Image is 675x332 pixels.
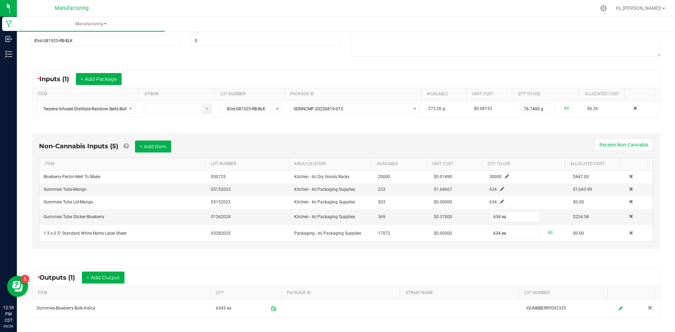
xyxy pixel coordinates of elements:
a: Unit CostSortable [472,91,509,97]
span: 634 [489,187,497,192]
p: 09/26 [3,324,14,329]
p: 12:59 PM CDT [3,305,14,324]
span: $6.26 [587,106,598,111]
span: Inputs (1) [39,75,76,83]
span: 1.5 x 0.5" Standard White Matte Label Sheet [44,231,127,236]
div: Manage settings [599,5,608,12]
a: Sortable [626,161,645,167]
span: 05152023 [211,187,231,192]
span: | Dry Goods Racks [315,174,349,179]
span: Packaging - In [294,231,361,236]
span: 17072 [378,231,390,236]
button: Receive Non-Cannabis [595,139,653,151]
span: NO DATA FOUND [37,104,135,114]
a: Add Non-Cannabis items that were also consumed in the run (e.g. gloves and packaging); Also add N... [123,142,129,150]
span: Blueberry-Pectin-Melt To Make [44,174,100,179]
a: Unit CostSortable [432,161,479,167]
span: $1.64667 [434,187,452,192]
span: $0.01490 [434,174,452,179]
span: Outputs (1) [39,274,82,281]
span: | Packaging Supplies [321,231,361,236]
td: IGUMBBERRY092325 [522,299,612,317]
a: STRAINSortable [144,91,212,97]
span: 6343 ea [216,303,231,314]
span: $234.58 [573,214,589,219]
a: All [564,104,569,113]
span: 30000 [489,174,502,179]
button: + Add Package [76,73,122,85]
a: LOT NUMBERSortable [211,161,285,167]
span: Gummies Tube-Mango [44,187,86,192]
span: 369 [378,214,385,219]
span: $0.00 [573,200,584,204]
span: 634 [489,200,497,204]
a: AVAILABLESortable [377,161,424,167]
span: Kitchen - In [294,174,349,179]
button: + Add Output [82,272,124,284]
a: ITEMSortable [38,91,136,97]
a: QTY TO USESortable [488,161,562,167]
span: Kitchen - In [294,214,355,219]
span: $0.00 [573,231,584,236]
inline-svg: Inventory [5,51,12,58]
span: $0.00000 [434,200,452,204]
inline-svg: Inbound [5,35,12,43]
span: $0.08153 [474,106,492,111]
a: Allocated CostSortable [585,91,622,97]
a: QTYSortable [216,290,279,296]
a: STRAIN NAMESortable [406,290,516,296]
span: Package timestamp is valid [268,303,279,314]
span: Manufacturing [55,5,89,11]
a: Allocated CostSortable [570,161,617,167]
a: ITEMSortable [45,161,202,167]
iframe: Resource center unread badge [21,275,29,283]
a: LOT NUMBERSortable [524,290,605,296]
span: 03282025 [211,231,231,236]
span: Gummies Tube Lid-Mango [44,200,93,204]
a: All [548,228,553,237]
span: 273.26 [428,106,442,111]
span: $447.00 [573,174,589,179]
td: Gummies-Blueberry-Bulk-Indica [32,299,212,317]
span: $1,043.99 [573,187,592,192]
span: 05152023 [211,200,231,204]
span: Hi, [PERSON_NAME]! [616,5,662,11]
span: | Packaging Supplies [315,214,355,219]
a: Sortable [630,91,652,97]
span: 01262024 [211,214,231,219]
span: $0.37000 [434,214,452,219]
a: AREA/LOCATIONSortable [294,161,368,167]
span: $0.00000 [434,231,452,236]
span: | Packaging Supplies [315,200,355,204]
span: 20000 [378,174,390,179]
span: Non-Cannabis Inputs (5) [39,142,118,150]
inline-svg: Manufacturing [5,20,12,27]
a: PACKAGE IDSortable [287,290,397,296]
a: PACKAGE IDSortable [290,91,418,97]
a: LOT NUMBERSortable [220,91,282,97]
a: ITEMSortable [38,290,207,296]
span: Terpene Infused Distillate-Rainbow Belts-Bulk [37,104,126,114]
span: Manufacturing [17,21,165,27]
a: QTY TO USESortable [518,91,576,97]
span: 303 [378,200,385,204]
iframe: Resource center [7,276,28,297]
a: Sortable [613,290,652,296]
span: g [443,106,445,111]
span: 233 [378,187,385,192]
span: Gummies Tube Sticker-Blueberry [44,214,104,219]
span: Kitchen - In [294,200,355,204]
a: Manufacturing [17,17,165,32]
span: IDist-081925-RB-BLK [220,104,273,114]
button: + Add Item [135,141,171,152]
span: Kitchen - In [294,187,355,192]
a: AVAILABLESortable [427,91,464,97]
span: 030725 [211,174,226,179]
span: | Packaging Supplies [315,187,355,192]
span: SDNNCMF-20250819-015 [294,106,343,111]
